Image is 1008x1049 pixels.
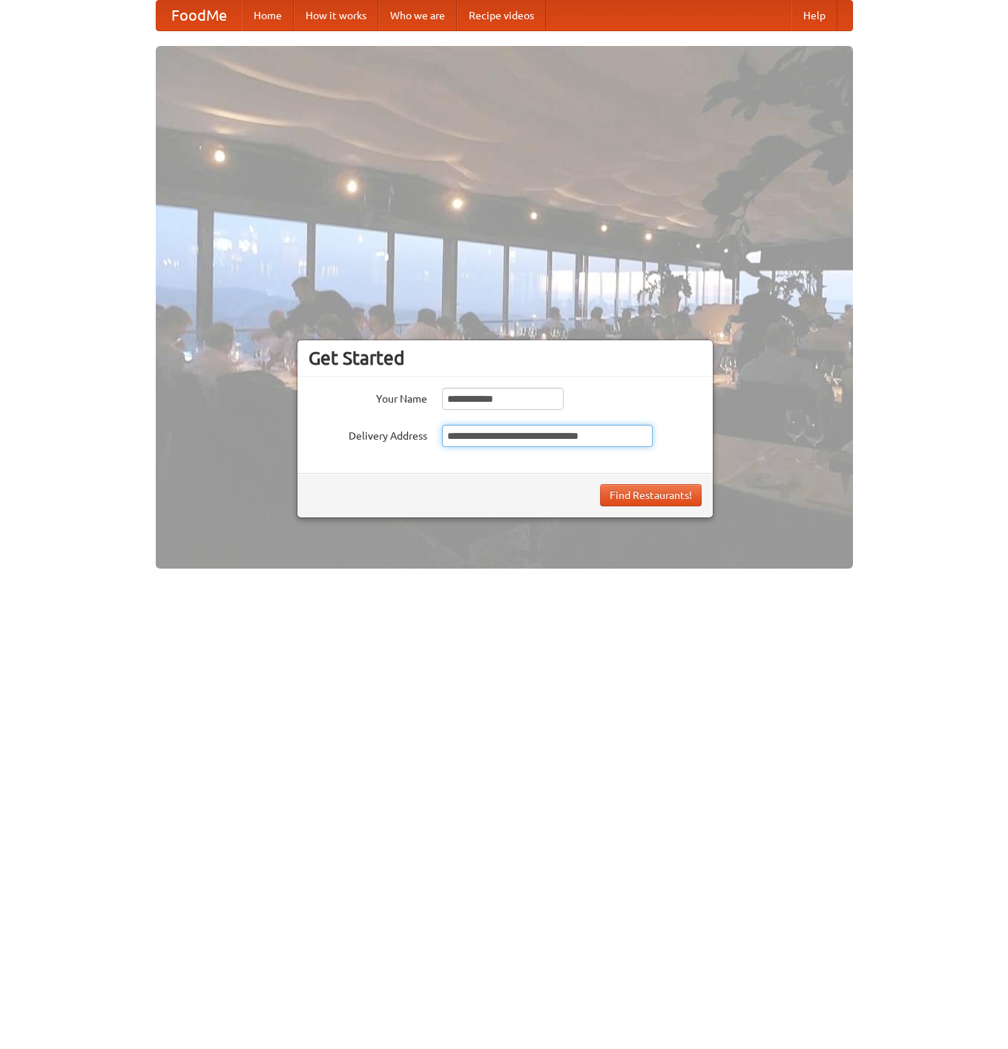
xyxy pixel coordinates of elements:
h3: Get Started [309,347,702,369]
a: Recipe videos [457,1,546,30]
button: Find Restaurants! [600,484,702,506]
label: Your Name [309,388,427,406]
a: Home [242,1,294,30]
a: FoodMe [157,1,242,30]
a: How it works [294,1,378,30]
label: Delivery Address [309,425,427,443]
a: Who we are [378,1,457,30]
a: Help [791,1,837,30]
